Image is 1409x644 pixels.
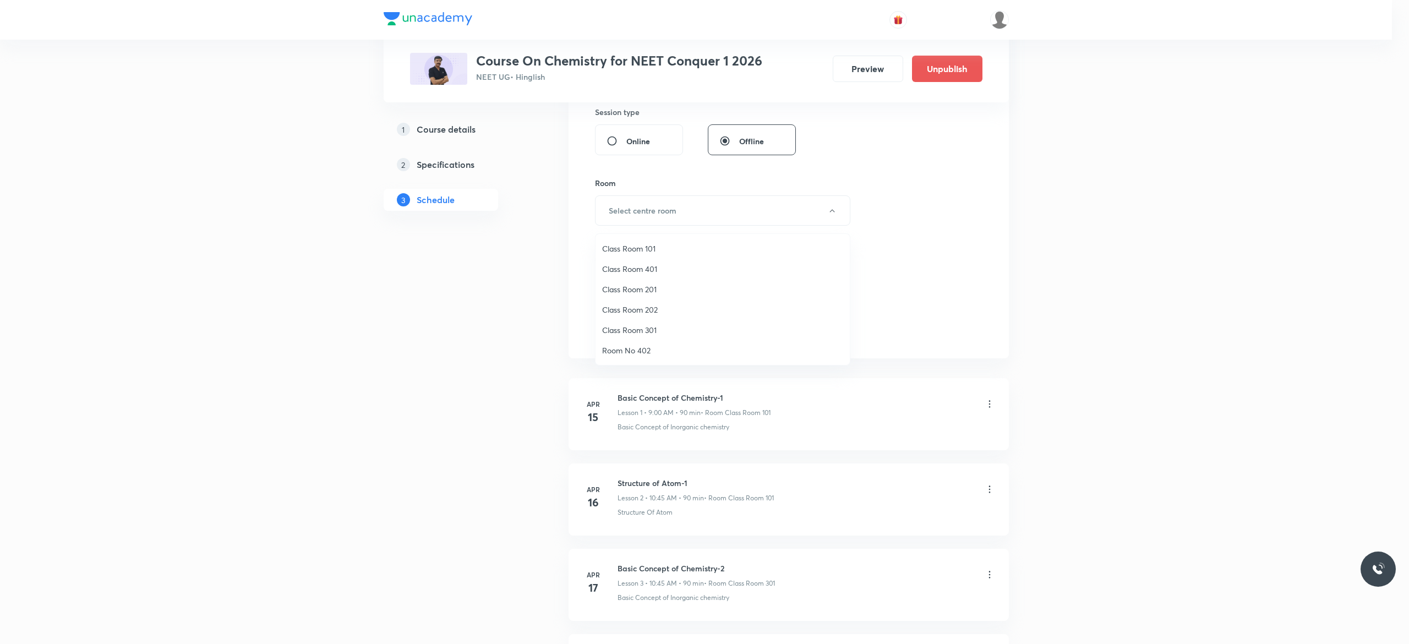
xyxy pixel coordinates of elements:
[602,304,843,315] span: Class Room 202
[602,263,843,275] span: Class Room 401
[602,283,843,295] span: Class Room 201
[602,324,843,336] span: Class Room 301
[602,345,843,356] span: Room No 402
[602,243,843,254] span: Class Room 101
